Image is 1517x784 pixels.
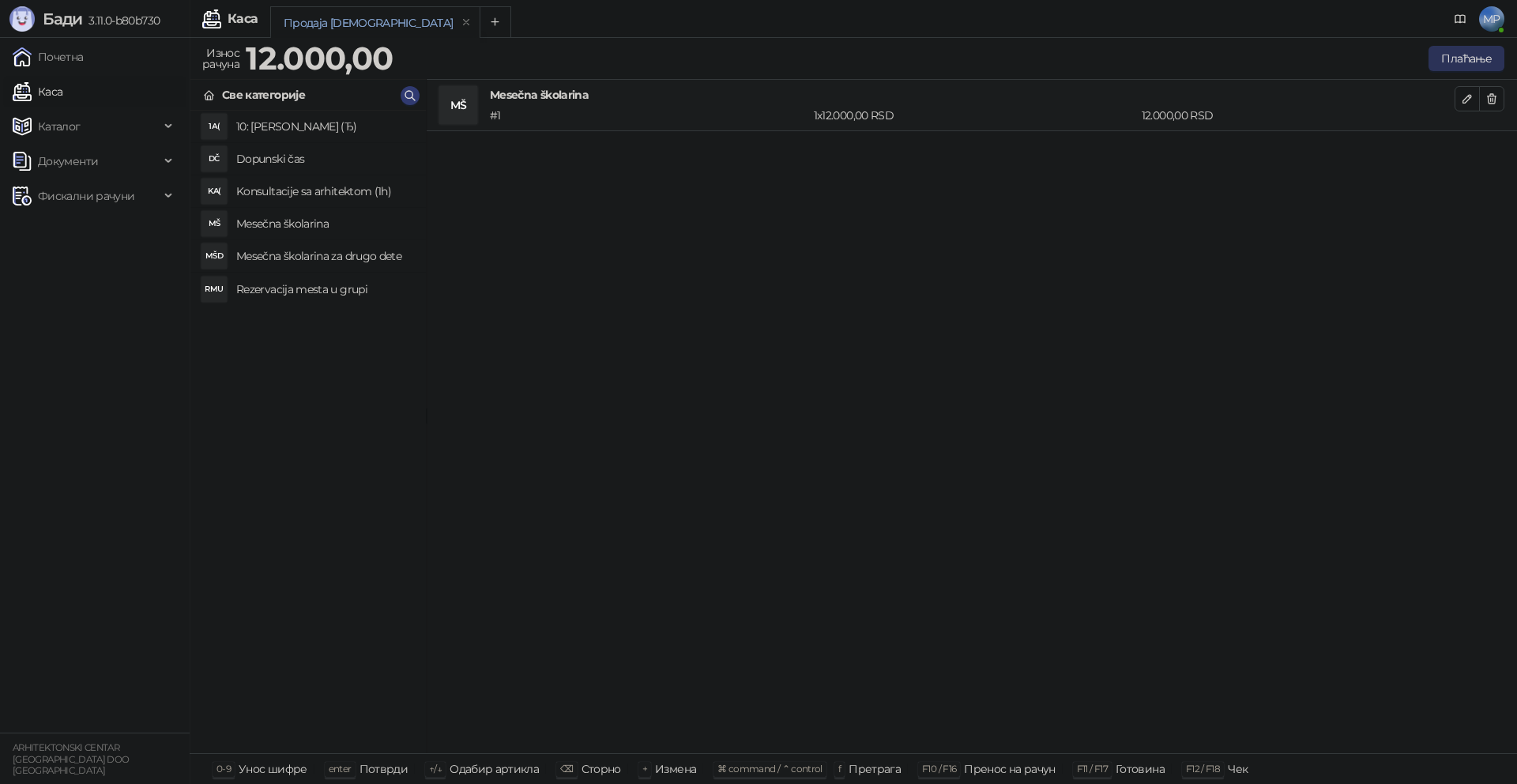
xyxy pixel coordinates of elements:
div: 1 x 12.000,00 RSD [811,107,1139,124]
div: Пренос на рачун [964,759,1055,779]
a: Почетна [13,41,84,73]
button: remove [456,16,476,29]
a: Каса [13,76,62,107]
span: F10 / F16 [922,763,956,775]
span: + [642,763,647,775]
div: MŠ [201,211,227,236]
span: ⌫ [560,763,573,775]
h4: Mesečna školarina za drugo dete [236,243,413,269]
div: Сторно [582,759,621,779]
small: ARHITEKTONSKI CENTAR [GEOGRAPHIC_DATA] DOO [GEOGRAPHIC_DATA] [13,742,130,776]
div: grid [190,111,426,753]
span: ↑/↓ [429,763,442,775]
div: RMU [201,277,227,302]
div: Претрага [849,759,901,779]
span: Фискални рачуни [38,180,134,212]
strong: 12.000,00 [246,39,393,77]
h4: Dopunski čas [236,146,413,171]
div: # 1 [487,107,811,124]
h4: 10: [PERSON_NAME] (Ђ) [236,114,413,139]
button: Плаћање [1429,46,1504,71]
a: Документација [1447,6,1473,32]
div: Одабир артикла [450,759,539,779]
span: 0-9 [216,763,231,775]
div: MŠ [439,86,477,124]
span: Бади [43,9,82,28]
span: F12 / F18 [1186,763,1220,775]
div: Потврди [359,759,408,779]
span: F11 / F17 [1077,763,1108,775]
h4: Konsultacije sa arhitektom (1h) [236,179,413,204]
h4: Mesečna školarina [490,86,1455,104]
div: Износ рачуна [199,43,243,74]
h4: Rezervacija mesta u grupi [236,277,413,302]
button: Add tab [480,6,511,38]
span: Каталог [38,111,81,142]
span: f [838,763,841,775]
span: MP [1479,6,1504,32]
div: Чек [1228,759,1248,779]
div: Каса [228,13,258,25]
div: 12.000,00 RSD [1139,107,1458,124]
span: Документи [38,145,98,177]
div: Готовина [1116,759,1165,779]
div: KA( [201,179,227,204]
div: Све категорије [222,86,305,104]
img: Logo [9,6,35,32]
div: 1А( [201,114,227,139]
div: Измена [655,759,696,779]
div: MŠD [201,243,227,269]
h4: Mesečna školarina [236,211,413,236]
div: Унос шифре [239,759,307,779]
div: DČ [201,146,227,171]
div: Продаја [DEMOGRAPHIC_DATA] [284,14,453,32]
span: 3.11.0-b80b730 [82,13,160,28]
span: ⌘ command / ⌃ control [717,763,822,775]
span: enter [329,763,352,775]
